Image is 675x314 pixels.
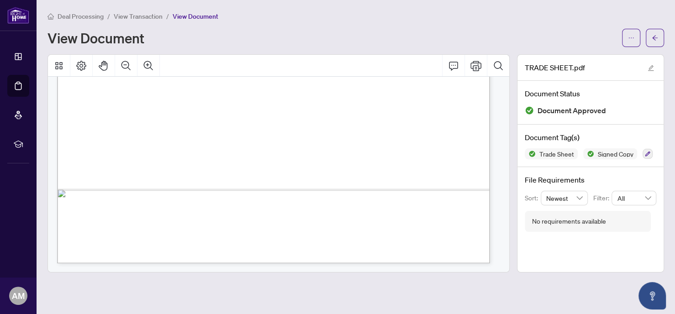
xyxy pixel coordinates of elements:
span: home [47,13,54,20]
div: No requirements available [532,216,606,226]
h4: File Requirements [525,174,656,185]
img: Status Icon [525,148,536,159]
li: / [166,11,169,21]
img: Document Status [525,106,534,115]
span: All [617,191,651,205]
span: Deal Processing [58,12,104,21]
span: TRADE SHEET.pdf [525,62,585,73]
span: edit [648,65,654,71]
span: View Transaction [114,12,163,21]
span: Document Approved [538,105,606,117]
h4: Document Status [525,88,656,99]
h1: View Document [47,31,144,45]
span: Signed Copy [594,151,637,157]
li: / [107,11,110,21]
span: View Document [173,12,218,21]
span: arrow-left [652,35,658,41]
button: Open asap [638,282,666,309]
span: ellipsis [628,35,634,41]
img: Status Icon [583,148,594,159]
span: AM [12,289,25,302]
span: Newest [546,191,583,205]
span: Trade Sheet [536,151,578,157]
p: Filter: [593,193,612,203]
h4: Document Tag(s) [525,132,656,143]
p: Sort: [525,193,541,203]
img: logo [7,7,29,24]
